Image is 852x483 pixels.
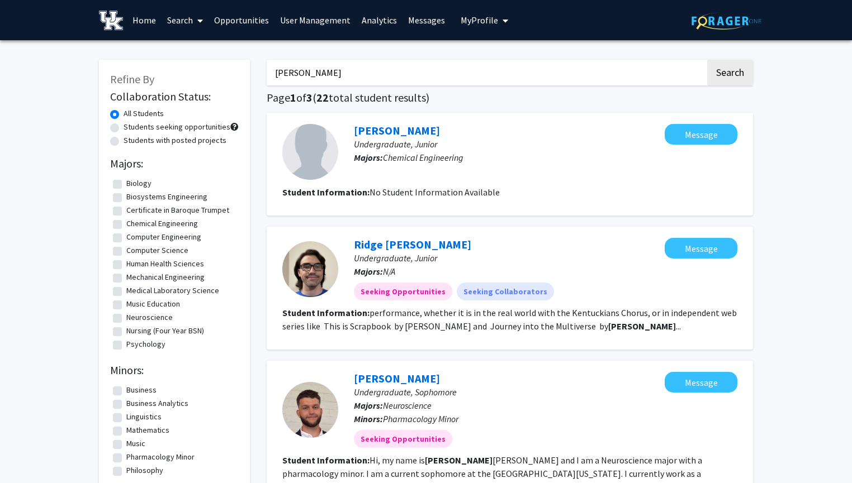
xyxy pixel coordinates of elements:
h2: Collaboration Status: [110,90,239,103]
button: Search [707,60,753,85]
span: No Student Information Available [370,186,500,198]
label: Business Analytics [126,398,188,409]
b: Student Information: [282,186,370,198]
span: 3 [306,90,313,104]
b: Majors: [354,400,383,411]
a: Ridge [PERSON_NAME] [354,237,471,251]
mat-chip: Seeking Opportunities [354,430,452,448]
label: Biosystems Engineering [126,191,207,203]
img: ForagerOne Logo [692,12,761,30]
label: Business [126,384,157,396]
a: [PERSON_NAME] [354,371,440,385]
label: Mathematics [126,424,169,436]
img: University of Kentucky Logo [99,11,123,30]
span: Pharmacology Minor [383,413,458,424]
label: Music [126,438,145,449]
span: Undergraduate, Junior [354,138,437,150]
h2: Minors: [110,364,239,377]
a: Analytics [356,1,403,40]
b: Student Information: [282,455,370,466]
label: All Students [124,108,164,119]
span: N/A [383,266,395,277]
label: Neuroscience [126,312,173,323]
button: Message Jacob Childress [665,124,737,145]
h2: Majors: [110,157,239,170]
a: User Management [274,1,356,40]
span: Neuroscience [383,400,432,411]
span: 1 [290,90,296,104]
label: Philosophy [126,465,163,476]
b: [PERSON_NAME] [608,321,676,332]
span: 22 [316,90,329,104]
span: My Profile [461,15,498,26]
mat-chip: Seeking Opportunities [354,283,452,300]
label: Chemical Engineering [126,218,198,229]
label: Students seeking opportunities [124,121,230,133]
span: Undergraduate, Sophomore [354,386,457,398]
a: Home [127,1,162,40]
span: Chemical Engineering [383,152,463,163]
b: [PERSON_NAME] [425,455,493,466]
b: Majors: [354,152,383,163]
mat-chip: Seeking Collaborators [457,283,554,300]
a: Messages [403,1,451,40]
span: Undergraduate, Junior [354,252,437,264]
label: Mechanical Engineering [126,271,205,283]
label: Psychology [126,338,165,350]
input: Search Keywords [267,60,706,85]
span: Refine By [110,72,154,86]
label: Music Education [126,298,180,310]
label: Linguistics [126,411,162,423]
a: Search [162,1,209,40]
button: Message Ridge Roshong [665,238,737,259]
b: Majors: [354,266,383,277]
h1: Page of ( total student results) [267,91,753,104]
label: Computer Science [126,245,188,256]
label: Certificate in Baroque Trumpet [126,204,229,216]
button: Message Jacob Kennedy [665,372,737,393]
label: Medical Laboratory Science [126,285,219,297]
label: Computer Engineering [126,231,201,243]
label: Human Health Sciences [126,258,204,270]
label: Nursing (Four Year BSN) [126,325,204,337]
label: Pharmacology Minor [126,451,195,463]
a: Opportunities [209,1,274,40]
a: [PERSON_NAME] [354,123,440,137]
b: Minors: [354,413,383,424]
fg-read-more: performance, whether it is in the real world with the Kentuckians Chorus, or in independent web s... [282,307,737,332]
iframe: Chat [8,433,48,475]
label: Students with posted projects [124,135,226,146]
b: Student Information: [282,307,370,318]
label: Biology [126,178,152,189]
